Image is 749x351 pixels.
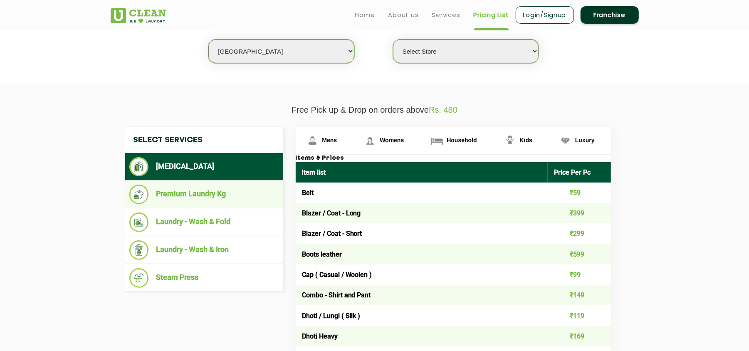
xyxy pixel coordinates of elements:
a: Login/Signup [516,6,574,24]
li: Laundry - Wash & Fold [129,213,279,232]
td: ₹399 [548,203,611,223]
img: Premium Laundry Kg [129,185,149,204]
td: ₹119 [548,305,611,326]
th: Price Per Pc [548,162,611,183]
img: Household [430,133,444,148]
span: Household [447,137,477,143]
h3: Items & Prices [296,155,611,162]
th: Item list [296,162,548,183]
span: Womens [380,137,404,143]
span: Kids [520,137,532,143]
img: Steam Press [129,268,149,288]
a: Services [432,10,460,20]
td: Belt [296,183,548,203]
td: ₹149 [548,285,611,305]
td: ₹99 [548,264,611,285]
img: Womens [363,133,377,148]
td: Combo - Shirt and Pant [296,285,548,305]
h4: Select Services [125,127,283,153]
td: Cap ( Casual / Woolen ) [296,264,548,285]
p: Free Pick up & Drop on orders above [111,105,639,115]
li: [MEDICAL_DATA] [129,157,279,176]
span: Rs. 480 [429,105,457,114]
img: Kids [503,133,517,148]
td: ₹599 [548,244,611,264]
span: Luxury [575,137,595,143]
a: Franchise [581,6,639,24]
td: ₹169 [548,326,611,346]
li: Premium Laundry Kg [129,185,279,204]
td: Blazer / Coat - Short [296,223,548,244]
a: Home [355,10,375,20]
img: Laundry - Wash & Fold [129,213,149,232]
a: About us [388,10,419,20]
img: Laundry - Wash & Iron [129,240,149,260]
td: ₹299 [548,223,611,244]
td: Blazer / Coat - Long [296,203,548,223]
a: Pricing List [474,10,509,20]
img: UClean Laundry and Dry Cleaning [111,8,166,23]
img: Dry Cleaning [129,157,149,176]
li: Steam Press [129,268,279,288]
td: ₹59 [548,183,611,203]
span: Mens [322,137,337,143]
td: Boots leather [296,244,548,264]
img: Luxury [558,133,573,148]
td: Dhoti Heavy [296,326,548,346]
li: Laundry - Wash & Iron [129,240,279,260]
td: Dhoti / Lungi ( Silk ) [296,305,548,326]
img: Mens [305,133,320,148]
